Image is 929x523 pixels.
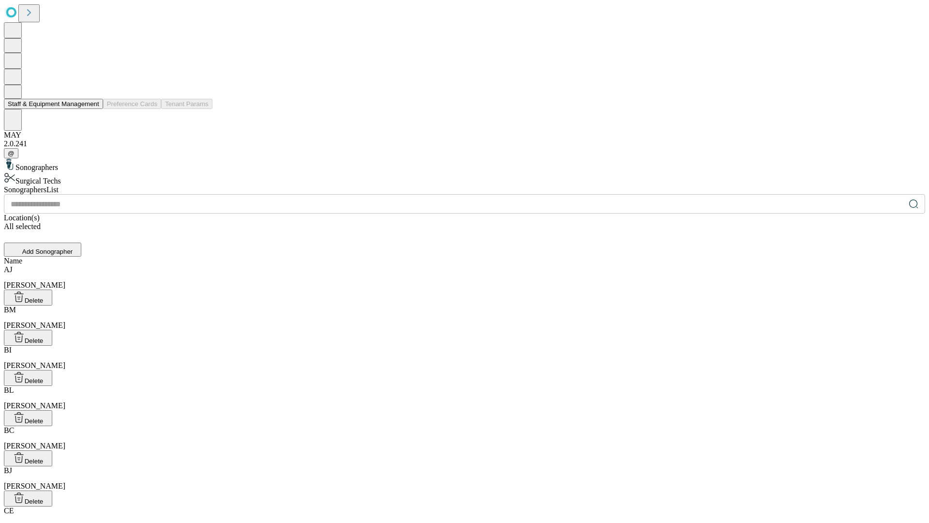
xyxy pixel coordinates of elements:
[4,306,925,330] div: [PERSON_NAME]
[4,131,925,139] div: MAY
[8,150,15,157] span: @
[4,346,12,354] span: BI
[4,466,925,491] div: [PERSON_NAME]
[161,99,212,109] button: Tenant Params
[4,426,925,450] div: [PERSON_NAME]
[25,417,44,425] span: Delete
[4,386,14,394] span: BL
[4,330,52,346] button: Delete
[4,172,925,185] div: Surgical Techs
[4,491,52,507] button: Delete
[4,139,925,148] div: 2.0.241
[4,507,14,515] span: CE
[4,148,18,158] button: @
[4,99,103,109] button: Staff & Equipment Management
[4,214,40,222] span: Location(s)
[4,306,16,314] span: BM
[4,257,925,265] div: Name
[4,426,14,434] span: BC
[25,458,44,465] span: Delete
[22,248,73,255] span: Add Sonographer
[103,99,161,109] button: Preference Cards
[4,265,925,290] div: [PERSON_NAME]
[4,450,52,466] button: Delete
[25,337,44,344] span: Delete
[4,290,52,306] button: Delete
[4,346,925,370] div: [PERSON_NAME]
[25,297,44,304] span: Delete
[4,410,52,426] button: Delete
[4,265,13,274] span: AJ
[4,222,925,231] div: All selected
[4,158,925,172] div: Sonographers
[4,185,925,194] div: Sonographers List
[25,377,44,385] span: Delete
[4,386,925,410] div: [PERSON_NAME]
[4,243,81,257] button: Add Sonographer
[4,370,52,386] button: Delete
[4,466,12,475] span: BJ
[25,498,44,505] span: Delete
